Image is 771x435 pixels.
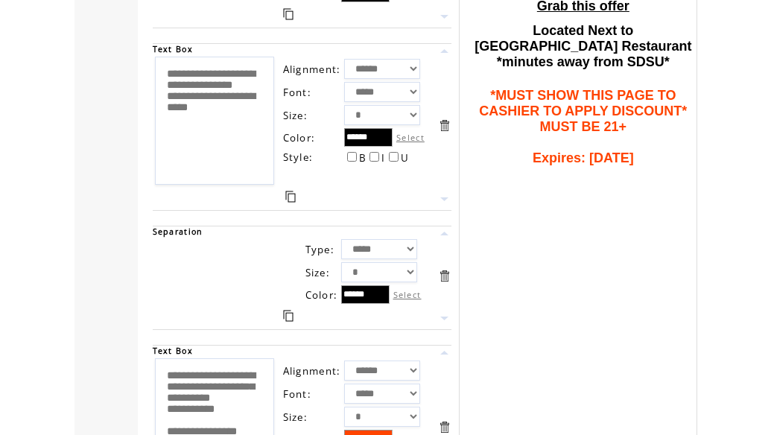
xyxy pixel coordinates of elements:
span: Alignment: [283,63,341,76]
span: Color: [283,131,316,145]
span: Color: [305,288,338,302]
span: Font: [283,387,312,401]
a: Duplicate this item [285,191,296,203]
span: Separation [153,226,203,237]
a: Move this item up [437,226,451,241]
a: Move this item down [437,10,451,24]
span: Alignment: [283,364,341,378]
font: *MUST SHOW THIS PAGE TO CASHIER TO APPLY DISCOUNT* MUST BE 21+ Expires: [DATE] [479,88,687,165]
a: Move this item down [437,192,451,206]
a: Duplicate this item [283,8,294,20]
span: Font: [283,86,312,99]
span: U [401,151,409,165]
span: Size: [305,266,331,279]
span: Size: [283,410,308,424]
a: Move this item up [437,346,451,360]
a: Grab this offer [537,7,629,11]
label: Select [393,289,422,300]
span: I [381,151,385,165]
a: Move this item down [437,311,451,326]
span: Text Box [153,44,194,54]
a: Delete this item [437,118,451,133]
label: Select [396,132,425,143]
span: Text Box [153,346,194,356]
span: B [359,151,367,165]
a: Delete this item [437,269,451,283]
a: Delete this item [437,420,451,434]
span: Style: [283,150,314,164]
span: Type: [305,243,335,256]
font: Located Next to [GEOGRAPHIC_DATA] Restaurant *minutes away from SDSU* [475,23,691,69]
a: Duplicate this item [283,310,294,322]
a: Move this item up [437,44,451,58]
span: Size: [283,109,308,122]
